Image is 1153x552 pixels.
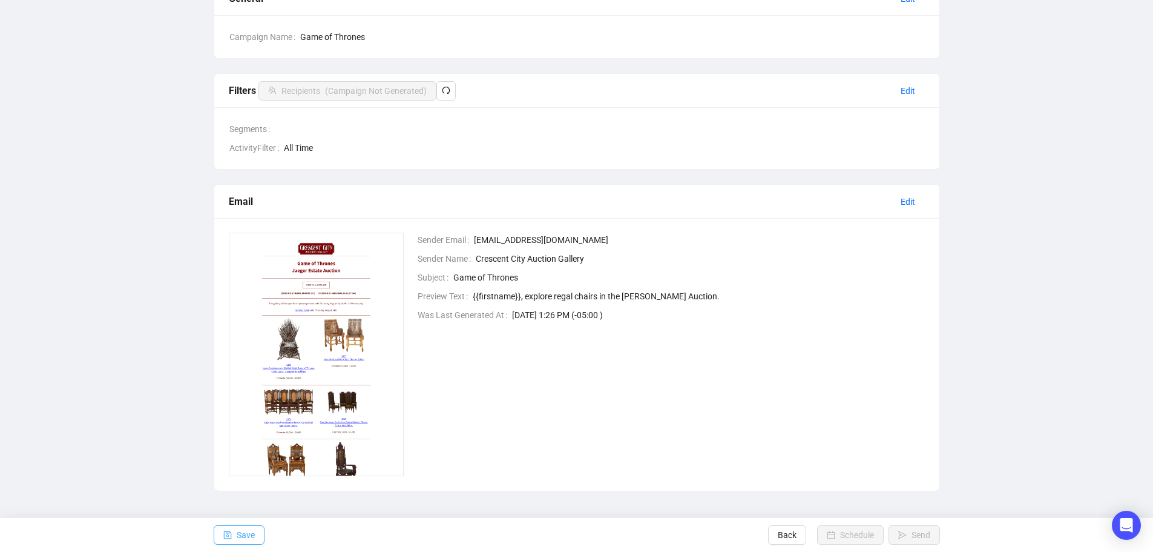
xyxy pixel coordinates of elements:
span: redo [442,86,450,95]
img: 1755009936568-JvwR6ZEuldr06T8c.png [229,233,404,476]
span: Crescent City Auction Gallery [476,252,925,265]
span: ActivityFilter [229,141,284,155]
span: Preview Text [418,290,473,303]
span: Subject [418,271,453,284]
button: Schedule [817,525,884,545]
button: Edit [891,81,925,101]
span: Game of Thrones [300,30,925,44]
span: All Time [284,141,925,155]
span: Filters [229,85,456,96]
button: Back [768,525,806,545]
span: Back [778,518,797,552]
span: Campaign Name [229,30,300,44]
span: [DATE] 1:26 PM (-05:00 ) [512,308,925,322]
span: Was Last Generated At [418,308,512,322]
span: save [223,531,232,539]
span: Edit [901,84,915,98]
button: Save [214,525,264,545]
span: Sender Email [418,233,474,247]
div: Email [229,194,891,209]
span: Sender Name [418,252,476,265]
span: Save [237,518,255,552]
div: Open Intercom Messenger [1112,511,1141,540]
button: Send [889,525,940,545]
span: Segments [229,122,275,136]
span: Game of Thrones [453,271,925,284]
span: [EMAIL_ADDRESS][DOMAIN_NAME] [474,233,925,247]
span: {{firstname}}, explore regal chairs in the [PERSON_NAME] Auction. [473,290,925,303]
span: Edit [901,195,915,208]
button: Edit [891,192,925,211]
button: Recipients(Campaign Not Generated) [258,81,436,101]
